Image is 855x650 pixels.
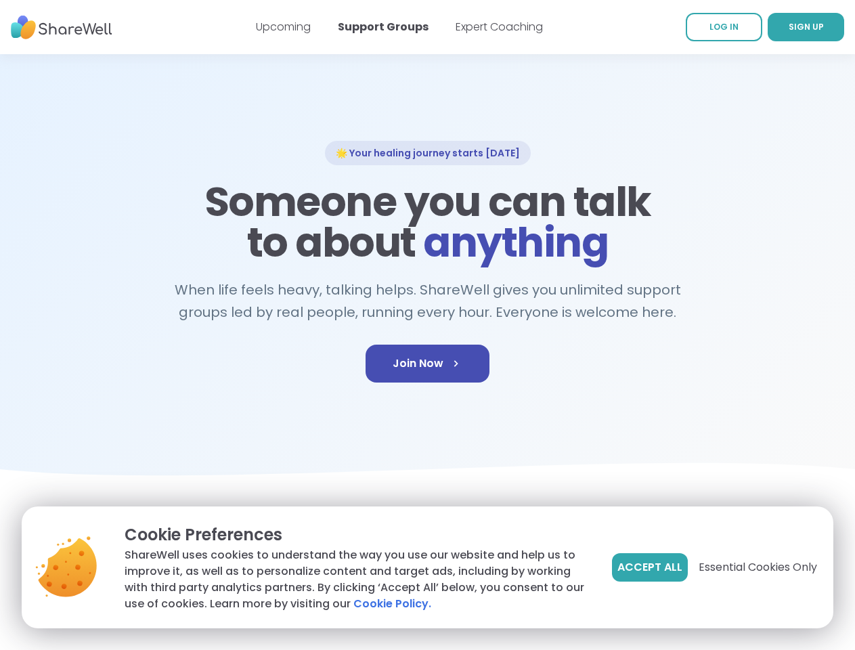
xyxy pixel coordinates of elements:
span: SIGN UP [789,21,824,32]
span: Join Now [393,355,462,372]
a: Upcoming [256,19,311,35]
span: Accept All [617,559,682,576]
button: Accept All [612,553,688,582]
a: Join Now [366,345,489,383]
span: LOG IN [709,21,739,32]
span: Essential Cookies Only [699,559,817,576]
a: Cookie Policy. [353,596,431,612]
a: Support Groups [338,19,429,35]
span: anything [423,214,608,271]
img: ShareWell Nav Logo [11,9,112,46]
a: LOG IN [686,13,762,41]
p: ShareWell uses cookies to understand the way you use our website and help us to improve it, as we... [125,547,590,612]
div: 🌟 Your healing journey starts [DATE] [325,141,531,165]
h2: When life feels heavy, talking helps. ShareWell gives you unlimited support groups led by real pe... [168,279,688,323]
a: SIGN UP [768,13,844,41]
h1: Someone you can talk to about [200,181,655,263]
a: Expert Coaching [456,19,543,35]
p: Cookie Preferences [125,523,590,547]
